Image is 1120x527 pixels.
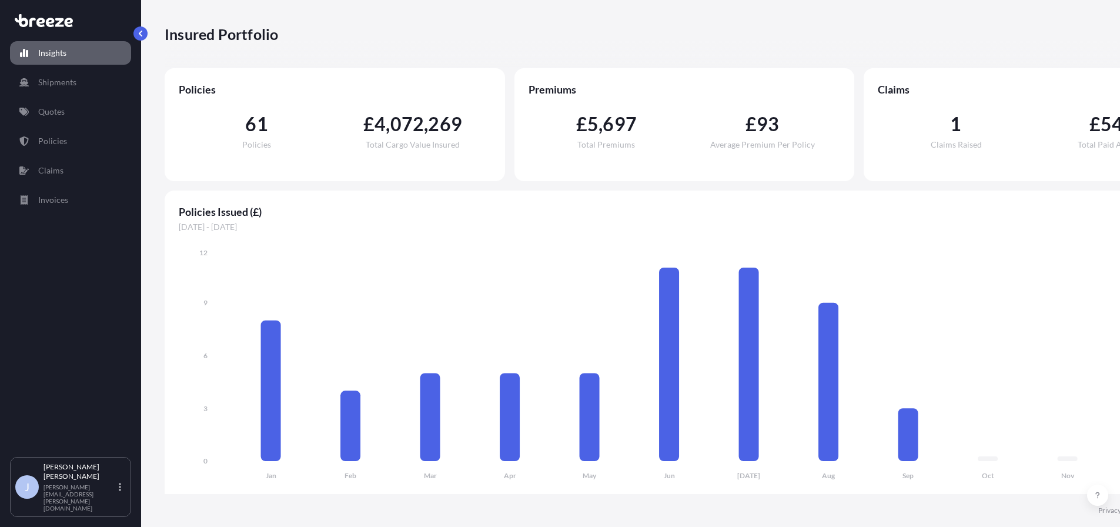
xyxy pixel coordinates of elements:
[242,141,271,149] span: Policies
[664,471,675,480] tspan: Jun
[950,115,961,134] span: 1
[1061,471,1075,480] tspan: Nov
[366,141,460,149] span: Total Cargo Value Insured
[25,481,29,493] span: J
[902,471,914,480] tspan: Sep
[165,25,278,44] p: Insured Portfolio
[38,76,76,88] p: Shipments
[203,404,208,413] tspan: 3
[822,471,835,480] tspan: Aug
[38,106,65,118] p: Quotes
[44,462,116,481] p: [PERSON_NAME] [PERSON_NAME]
[10,71,131,94] a: Shipments
[199,248,208,257] tspan: 12
[737,471,760,480] tspan: [DATE]
[745,115,757,134] span: £
[576,115,587,134] span: £
[587,115,599,134] span: 5
[203,456,208,465] tspan: 0
[386,115,390,134] span: ,
[38,194,68,206] p: Invoices
[504,471,516,480] tspan: Apr
[38,165,63,176] p: Claims
[10,159,131,182] a: Claims
[266,471,276,480] tspan: Jan
[428,115,462,134] span: 269
[10,188,131,212] a: Invoices
[424,115,428,134] span: ,
[245,115,268,134] span: 61
[529,82,841,96] span: Premiums
[931,141,982,149] span: Claims Raised
[38,135,67,147] p: Policies
[363,115,375,134] span: £
[424,471,437,480] tspan: Mar
[10,100,131,124] a: Quotes
[583,471,597,480] tspan: May
[982,471,994,480] tspan: Oct
[203,298,208,307] tspan: 9
[10,41,131,65] a: Insights
[203,351,208,360] tspan: 6
[390,115,424,134] span: 072
[179,82,491,96] span: Policies
[757,115,779,134] span: 93
[603,115,637,134] span: 697
[345,471,356,480] tspan: Feb
[44,483,116,512] p: [PERSON_NAME][EMAIL_ADDRESS][PERSON_NAME][DOMAIN_NAME]
[599,115,603,134] span: ,
[710,141,815,149] span: Average Premium Per Policy
[38,47,66,59] p: Insights
[10,129,131,153] a: Policies
[375,115,386,134] span: 4
[577,141,635,149] span: Total Premiums
[1089,115,1101,134] span: £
